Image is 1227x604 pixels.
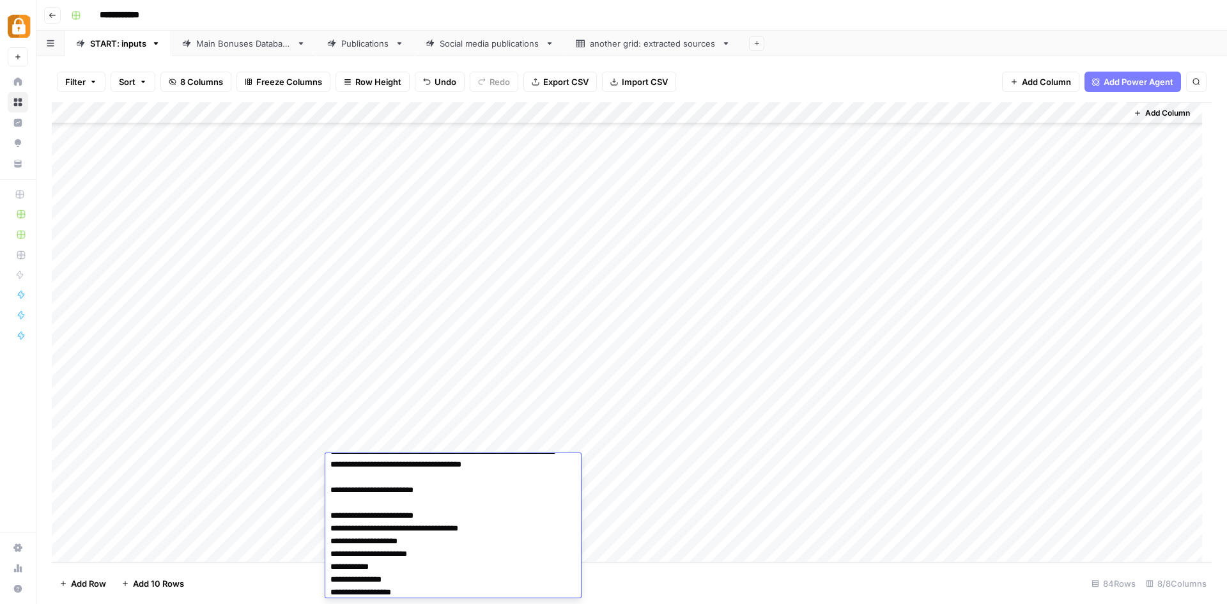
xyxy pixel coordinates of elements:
[590,37,716,50] div: another grid: extracted sources
[435,75,456,88] span: Undo
[1086,573,1141,594] div: 84 Rows
[111,72,155,92] button: Sort
[71,577,106,590] span: Add Row
[8,92,28,112] a: Browse
[355,75,401,88] span: Row Height
[8,133,28,153] a: Opportunities
[622,75,668,88] span: Import CSV
[1022,75,1071,88] span: Add Column
[180,75,223,88] span: 8 Columns
[114,573,192,594] button: Add 10 Rows
[8,558,28,578] a: Usage
[440,37,540,50] div: Social media publications
[1129,105,1195,121] button: Add Column
[1084,72,1181,92] button: Add Power Agent
[1141,573,1212,594] div: 8/8 Columns
[1002,72,1079,92] button: Add Column
[336,72,410,92] button: Row Height
[65,31,171,56] a: START: inputs
[415,31,565,56] a: Social media publications
[160,72,231,92] button: 8 Columns
[8,72,28,92] a: Home
[341,37,390,50] div: Publications
[565,31,741,56] a: another grid: extracted sources
[316,31,415,56] a: Publications
[119,75,135,88] span: Sort
[256,75,322,88] span: Freeze Columns
[196,37,291,50] div: Main Bonuses Database
[171,31,316,56] a: Main Bonuses Database
[8,538,28,558] a: Settings
[490,75,510,88] span: Redo
[8,10,28,42] button: Workspace: Adzz
[1145,107,1190,119] span: Add Column
[90,37,146,50] div: START: inputs
[52,573,114,594] button: Add Row
[8,112,28,133] a: Insights
[1104,75,1173,88] span: Add Power Agent
[236,72,330,92] button: Freeze Columns
[57,72,105,92] button: Filter
[602,72,676,92] button: Import CSV
[543,75,589,88] span: Export CSV
[8,153,28,174] a: Your Data
[415,72,465,92] button: Undo
[523,72,597,92] button: Export CSV
[8,15,31,38] img: Adzz Logo
[470,72,518,92] button: Redo
[8,578,28,599] button: Help + Support
[65,75,86,88] span: Filter
[133,577,184,590] span: Add 10 Rows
